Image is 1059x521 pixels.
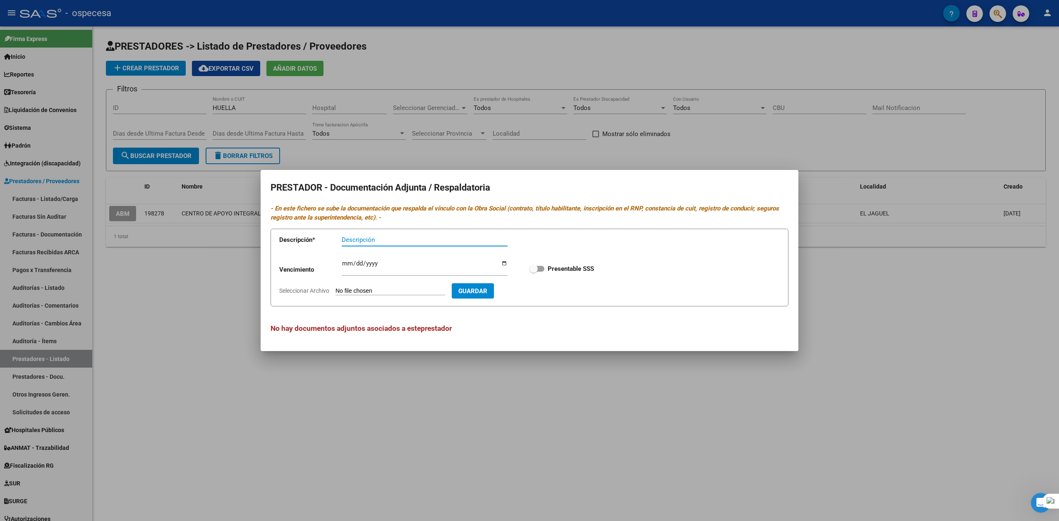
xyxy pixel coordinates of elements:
[279,265,342,275] p: Vencimiento
[421,324,452,332] span: prestador
[83,258,165,291] button: Mensajes
[110,279,137,284] span: Mensajes
[142,13,157,28] div: Cerrar
[548,265,594,272] strong: Presentable SSS
[1031,493,1051,513] iframe: Intercom live chat
[279,287,329,294] span: Seleccionar Archivo
[8,125,157,148] div: Envíanos un mensaje
[458,287,487,295] span: Guardar
[279,235,342,245] p: Descripción
[271,205,779,222] i: - En este fichero se sube la documentación que respalda el vínculo con la Obra Social (contrato, ...
[271,180,788,196] h2: PRESTADOR - Documentación Adjunta / Respaldatoria
[17,59,149,101] p: Hola! [DEMOGRAPHIC_DATA]
[452,283,494,299] button: Guardar
[33,279,50,284] span: Inicio
[271,323,788,334] h3: No hay documentos adjuntos asociados a este
[17,101,149,115] p: Necesitás ayuda?
[17,132,138,141] div: Envíanos un mensaje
